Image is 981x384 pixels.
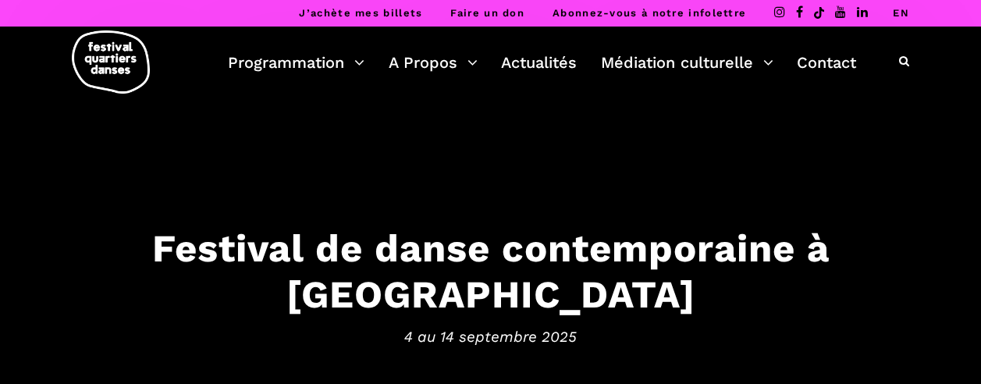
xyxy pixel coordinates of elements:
[797,49,856,76] a: Contact
[501,49,577,76] a: Actualités
[450,7,524,19] a: Faire un don
[299,7,422,19] a: J’achète mes billets
[553,7,746,19] a: Abonnez-vous à notre infolettre
[601,49,773,76] a: Médiation culturelle
[893,7,909,19] a: EN
[16,226,965,318] h3: Festival de danse contemporaine à [GEOGRAPHIC_DATA]
[389,49,478,76] a: A Propos
[72,30,150,94] img: logo-fqd-med
[16,325,965,348] span: 4 au 14 septembre 2025
[228,49,364,76] a: Programmation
